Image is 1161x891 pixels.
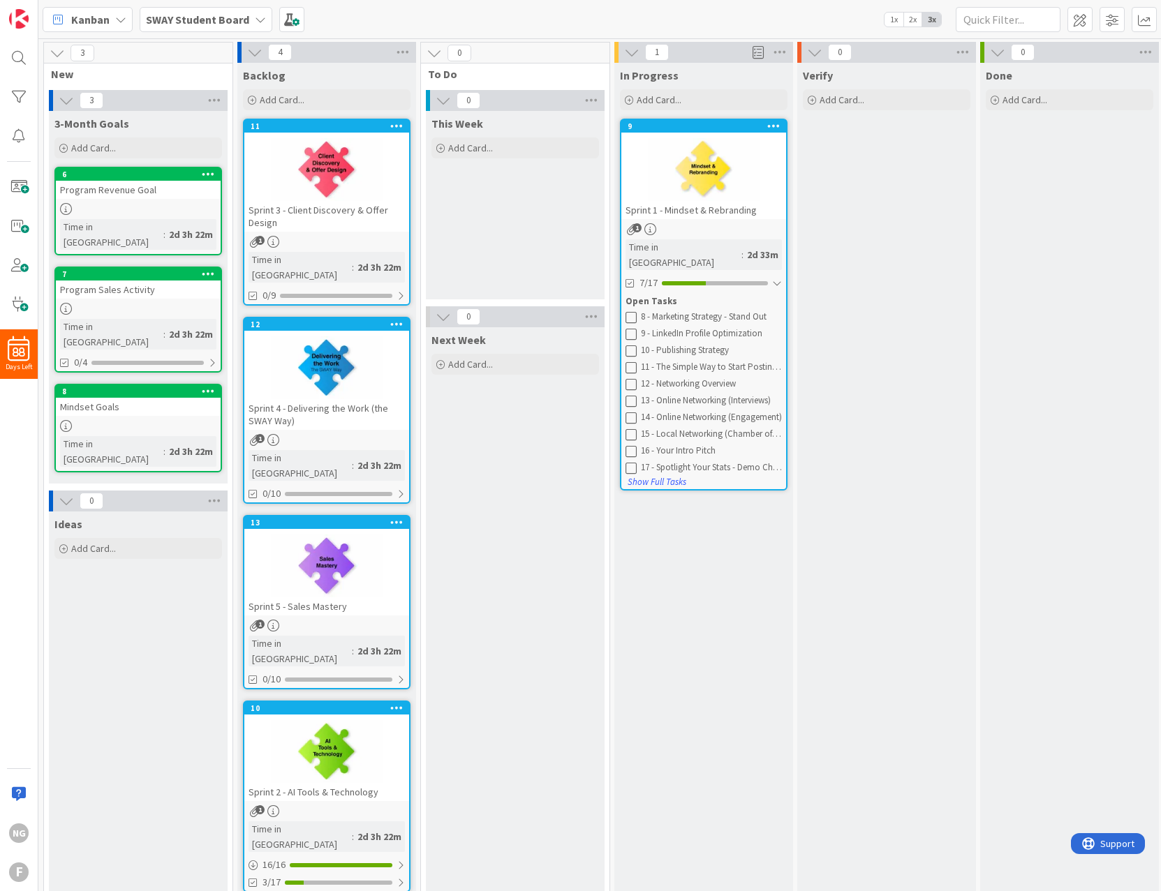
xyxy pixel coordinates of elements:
[249,252,352,283] div: Time in [GEOGRAPHIC_DATA]
[9,862,29,882] div: F
[641,428,782,440] div: 15 - Local Networking (Chamber of Commerce +)
[641,395,782,406] div: 13 - Online Networking (Interviews)
[354,829,405,844] div: 2d 3h 22m
[60,436,163,467] div: Time in [GEOGRAPHIC_DATA]
[165,327,216,342] div: 2d 3h 22m
[1011,44,1035,61] span: 0
[60,219,163,250] div: Time in [GEOGRAPHIC_DATA]
[244,516,409,615] div: 13Sprint 5 - Sales Mastery
[641,345,782,356] div: 10 - Publishing Strategy
[74,355,87,370] span: 0/4
[244,201,409,232] div: Sprint 3 - Client Discovery & Offer Design
[627,474,687,490] button: Show Full Tasks
[744,247,782,262] div: 2d 33m
[29,2,64,19] span: Support
[262,486,281,501] span: 0/10
[9,9,29,29] img: Visit kanbanzone.com
[352,458,354,473] span: :
[645,44,669,61] span: 1
[448,358,493,370] span: Add Card...
[621,120,786,219] div: 9Sprint 1 - Mindset & Rebranding
[621,201,786,219] div: Sprint 1 - Mindset & Rebranding
[163,327,165,342] span: :
[262,672,281,687] span: 0/10
[71,11,110,28] span: Kanban
[244,120,409,232] div: 11Sprint 3 - Client Discovery & Offer Design
[641,361,782,373] div: 11 - The Simple Way to Start Posting on LinkedIn
[820,93,864,106] span: Add Card...
[633,223,642,232] span: 1
[244,120,409,133] div: 11
[56,168,221,199] div: 6Program Revenue Goal
[354,643,405,659] div: 2d 3h 22m
[165,227,216,242] div: 2d 3h 22m
[56,268,221,299] div: 7Program Sales Activity
[244,318,409,331] div: 12
[62,269,221,279] div: 7
[13,347,25,357] span: 88
[249,821,352,852] div: Time in [GEOGRAPHIC_DATA]
[54,267,222,373] a: 7Program Sales ActivityTime in [GEOGRAPHIC_DATA]:2d 3h 22m0/4
[986,68,1012,82] span: Done
[354,458,405,473] div: 2d 3h 22m
[431,117,483,130] span: This Week
[457,92,480,109] span: 0
[244,856,409,874] div: 16/16
[244,702,409,714] div: 10
[641,462,782,473] div: 17 - Spotlight Your Stats - Demo Checklist
[62,387,221,396] div: 8
[249,450,352,481] div: Time in [GEOGRAPHIC_DATA]
[448,142,493,154] span: Add Card...
[244,318,409,430] div: 12Sprint 4 - Delivering the Work (the SWAY Way)
[828,44,852,61] span: 0
[244,702,409,801] div: 10Sprint 2 - AI Tools & Technology
[457,308,480,325] span: 0
[448,45,471,61] span: 0
[641,311,782,322] div: 8 - Marketing Strategy - Stand Out
[922,13,941,27] span: 3x
[56,280,221,299] div: Program Sales Activity
[741,247,744,262] span: :
[626,294,782,308] div: Open Tasks
[243,317,411,504] a: 12Sprint 4 - Delivering the Work (the SWAY Way)Time in [GEOGRAPHIC_DATA]:2d 3h 22m0/10
[54,117,129,130] span: 3-Month Goals
[9,823,29,843] div: NG
[244,516,409,529] div: 13
[51,67,215,81] span: New
[56,181,221,199] div: Program Revenue Goal
[56,385,221,416] div: 8Mindset Goals
[352,643,354,659] span: :
[641,445,782,456] div: 16 - Your Intro Pitch
[60,319,163,350] div: Time in [GEOGRAPHIC_DATA]
[56,398,221,416] div: Mindset Goals
[1003,93,1047,106] span: Add Card...
[163,444,165,459] span: :
[956,7,1060,32] input: Quick Filter...
[637,93,681,106] span: Add Card...
[621,120,786,133] div: 9
[244,783,409,801] div: Sprint 2 - AI Tools & Technology
[262,288,276,303] span: 0/9
[71,142,116,154] span: Add Card...
[262,875,281,890] span: 3/17
[244,399,409,430] div: Sprint 4 - Delivering the Work (the SWAY Way)
[71,542,116,555] span: Add Card...
[620,119,787,491] a: 9Sprint 1 - Mindset & RebrandingTime in [GEOGRAPHIC_DATA]:2d 33m7/17Open Tasks8 - Marketing Strat...
[641,378,782,389] div: 12 - Networking Overview
[251,518,409,527] div: 13
[639,276,658,290] span: 7/17
[56,385,221,398] div: 8
[251,703,409,713] div: 10
[803,68,833,82] span: Verify
[256,434,265,443] span: 1
[903,13,922,27] span: 2x
[56,268,221,280] div: 7
[71,45,94,61] span: 3
[641,328,782,339] div: 9 - LinkedIn Profile Optimization
[62,170,221,179] div: 6
[885,13,903,27] span: 1x
[54,517,82,531] span: Ideas
[244,597,409,615] div: Sprint 5 - Sales Mastery
[620,68,679,82] span: In Progress
[146,13,249,27] b: SWAY Student Board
